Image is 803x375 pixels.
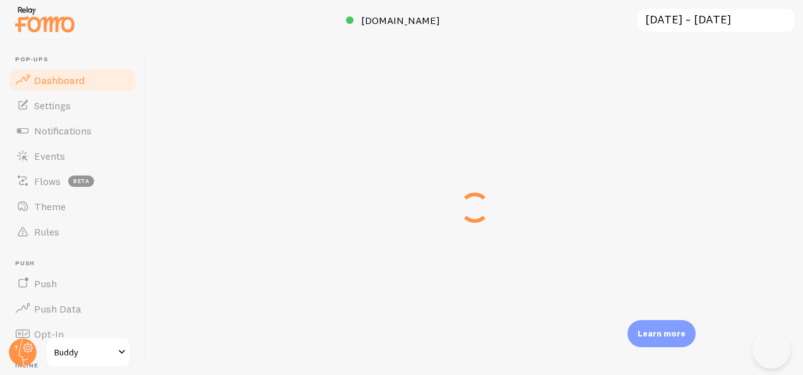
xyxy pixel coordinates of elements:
[34,99,71,112] span: Settings
[8,194,138,219] a: Theme
[8,296,138,321] a: Push Data
[34,302,81,315] span: Push Data
[68,176,94,187] span: beta
[34,175,61,187] span: Flows
[8,271,138,296] a: Push
[34,328,64,340] span: Opt-In
[34,225,59,238] span: Rules
[34,277,57,290] span: Push
[34,150,65,162] span: Events
[8,219,138,244] a: Rules
[8,169,138,194] a: Flows beta
[8,68,138,93] a: Dashboard
[34,74,85,86] span: Dashboard
[752,331,790,369] iframe: Help Scout Beacon - Open
[628,320,696,347] div: Learn more
[8,93,138,118] a: Settings
[8,143,138,169] a: Events
[8,321,138,347] a: Opt-In
[45,337,131,367] a: Buddy
[638,328,686,340] p: Learn more
[15,56,138,64] span: Pop-ups
[8,118,138,143] a: Notifications
[54,345,114,360] span: Buddy
[34,124,92,137] span: Notifications
[15,259,138,268] span: Push
[34,200,66,213] span: Theme
[13,3,76,35] img: fomo-relay-logo-orange.svg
